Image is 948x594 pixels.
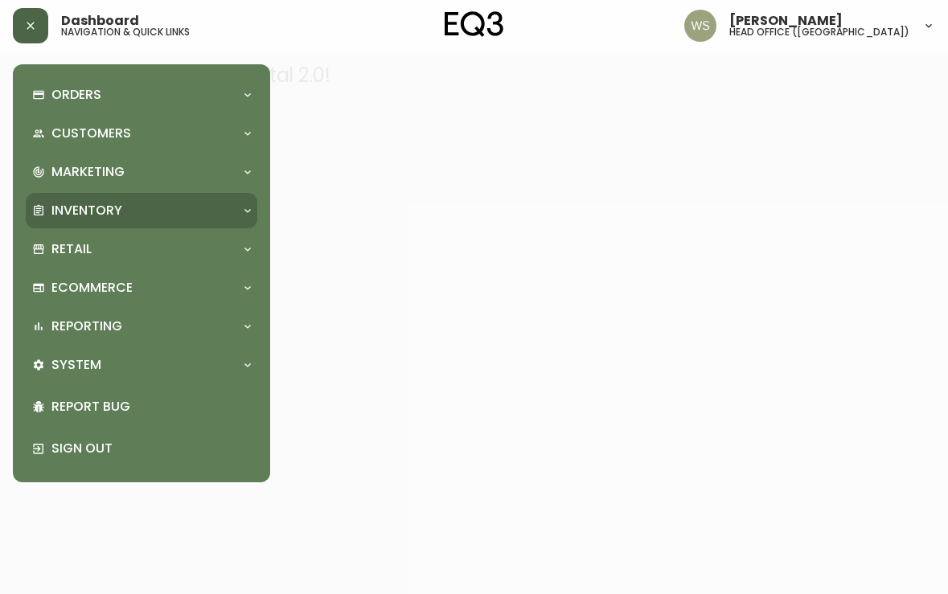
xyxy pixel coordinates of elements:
span: Dashboard [61,14,139,27]
div: System [26,347,257,383]
div: Report Bug [26,386,257,428]
div: Reporting [26,309,257,344]
p: Reporting [51,317,122,335]
p: Retail [51,240,92,258]
p: Ecommerce [51,279,133,297]
p: Orders [51,86,101,104]
div: Retail [26,231,257,267]
p: Customers [51,125,131,142]
p: Marketing [51,163,125,181]
div: Sign Out [26,428,257,469]
p: System [51,356,101,374]
div: Orders [26,77,257,113]
div: Ecommerce [26,270,257,305]
div: Marketing [26,154,257,190]
h5: navigation & quick links [61,27,190,37]
h5: head office ([GEOGRAPHIC_DATA]) [729,27,909,37]
p: Report Bug [51,398,251,416]
div: Customers [26,116,257,151]
span: [PERSON_NAME] [729,14,843,27]
img: logo [445,11,504,37]
p: Sign Out [51,440,251,457]
img: d421e764c7328a6a184e62c810975493 [684,10,716,42]
div: Inventory [26,193,257,228]
p: Inventory [51,202,122,219]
